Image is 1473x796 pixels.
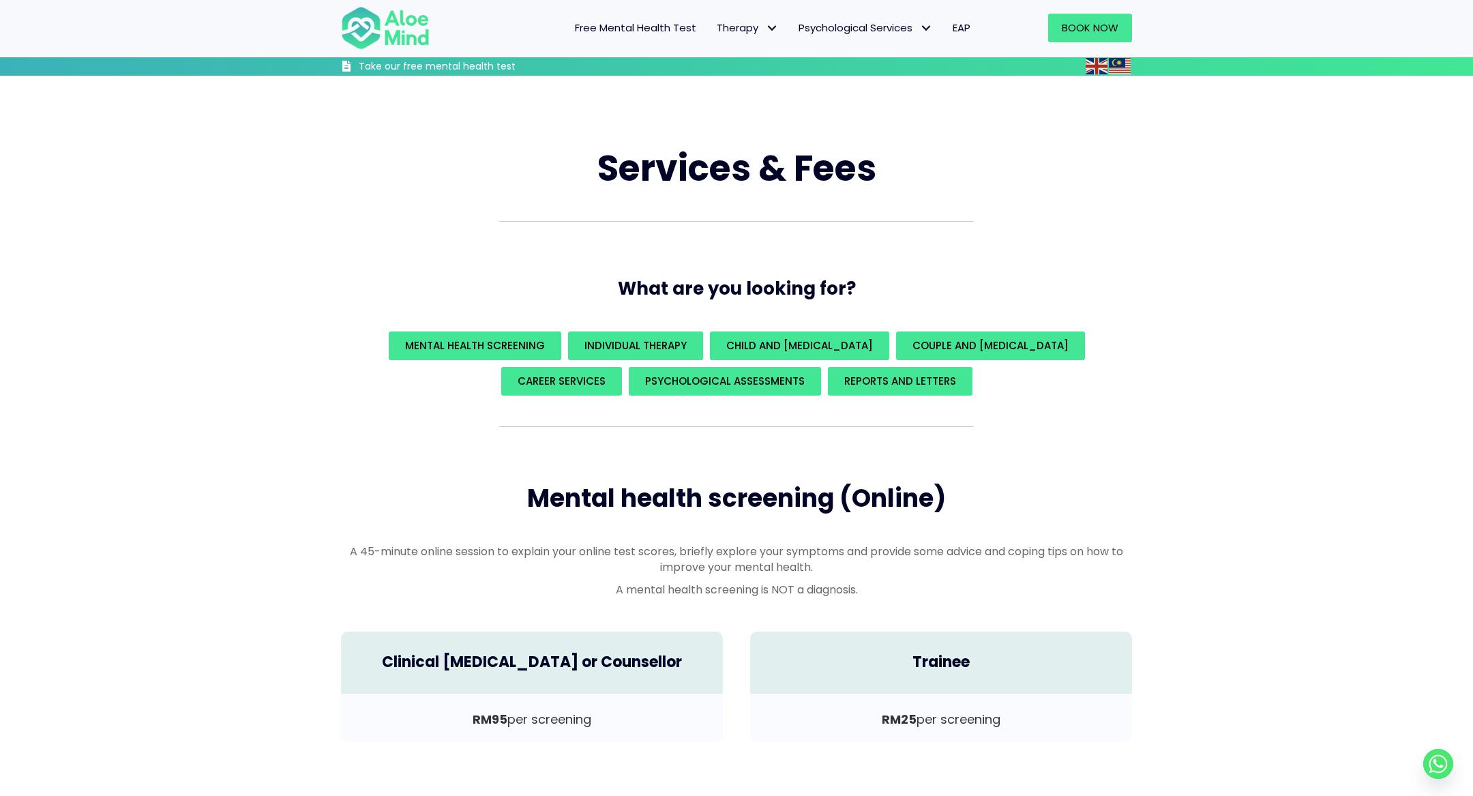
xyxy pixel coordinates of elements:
a: EAP [942,14,981,42]
h4: Trainee [764,652,1118,673]
b: RM25 [882,711,917,728]
nav: Menu [447,14,981,42]
span: Mental health screening (Online) [527,481,946,516]
span: Couple and [MEDICAL_DATA] [912,338,1069,353]
b: RM95 [473,711,507,728]
img: ms [1109,58,1131,74]
h3: Take our free mental health test [359,60,589,74]
span: Book Now [1062,20,1118,35]
p: per screening [764,711,1118,728]
span: Therapy [717,20,778,35]
a: Psychological ServicesPsychological Services: submenu [788,14,942,42]
span: Career Services [518,374,606,388]
p: A 45-minute online session to explain your online test scores, briefly explore your symptoms and ... [341,544,1132,575]
a: Couple and [MEDICAL_DATA] [896,331,1085,360]
a: Career Services [501,367,622,396]
a: Take our free mental health test [341,60,589,76]
span: Mental Health Screening [405,338,545,353]
span: What are you looking for? [618,276,856,301]
p: A mental health screening is NOT a diagnosis. [341,582,1132,598]
a: TherapyTherapy: submenu [706,14,788,42]
img: en [1086,58,1107,74]
span: Individual Therapy [584,338,687,353]
span: Services & Fees [597,143,876,193]
a: Psychological assessments [629,367,821,396]
a: REPORTS AND LETTERS [828,367,972,396]
span: Child and [MEDICAL_DATA] [726,338,873,353]
span: Psychological Services [799,20,932,35]
span: Psychological Services: submenu [916,18,936,38]
a: English [1086,58,1109,74]
img: Aloe mind Logo [341,5,430,50]
a: Mental Health Screening [389,331,561,360]
span: EAP [953,20,970,35]
a: Individual Therapy [568,331,703,360]
a: Whatsapp [1423,749,1453,779]
h4: Clinical [MEDICAL_DATA] or Counsellor [355,652,709,673]
span: Therapy: submenu [762,18,782,38]
a: Book Now [1048,14,1132,42]
div: What are you looking for? [341,328,1132,399]
span: Free Mental Health Test [575,20,696,35]
a: Child and [MEDICAL_DATA] [710,331,889,360]
a: Free Mental Health Test [565,14,706,42]
span: Psychological assessments [645,374,805,388]
span: REPORTS AND LETTERS [844,374,956,388]
p: per screening [355,711,709,728]
a: Malay [1109,58,1132,74]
